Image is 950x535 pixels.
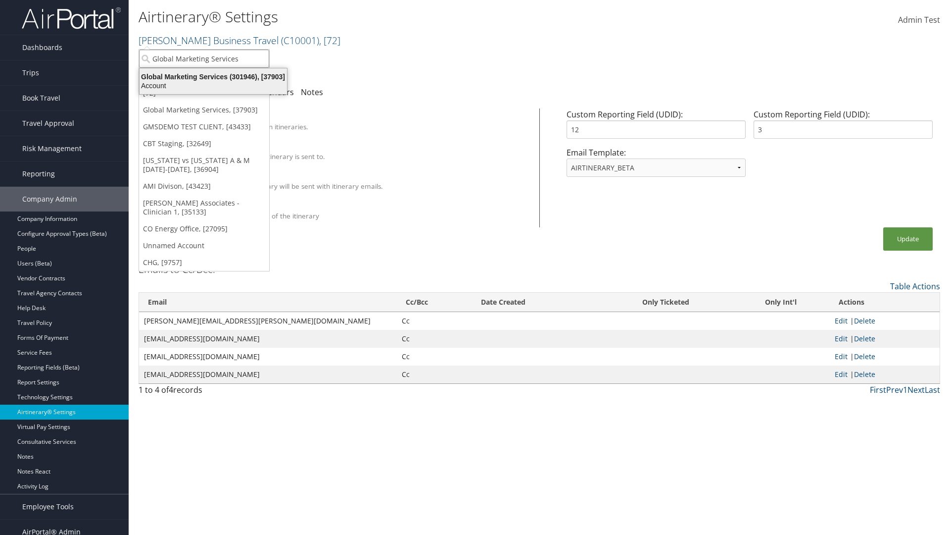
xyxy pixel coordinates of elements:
a: Next [907,384,925,395]
a: Prev [886,384,903,395]
a: GMSDEMO TEST CLIENT, [43433] [139,118,269,135]
div: Account [134,81,293,90]
th: Date Created: activate to sort column ascending [472,293,599,312]
h1: Airtinerary® Settings [139,6,673,27]
a: [US_STATE] vs [US_STATE] A & M [DATE]-[DATE], [36904] [139,152,269,178]
td: [PERSON_NAME][EMAIL_ADDRESS][PERSON_NAME][DOMAIN_NAME] [139,312,397,330]
label: A PDF version of the itinerary will be sent with itinerary emails. [185,181,383,191]
span: Company Admin [22,187,77,212]
div: Custom Reporting Field (UDID): [563,108,750,147]
a: First [870,384,886,395]
td: Cc [397,312,472,330]
a: Edit [835,316,848,325]
div: Attach PDF [185,172,527,181]
a: Delete [854,334,875,343]
button: Update [883,227,933,251]
input: Search Accounts [139,50,269,68]
a: Edit [835,370,848,379]
a: Edit [835,334,848,343]
a: Global Marketing Services, [37903] [139,102,269,118]
span: Admin Test [898,14,940,25]
a: Last [925,384,940,395]
td: | [830,348,940,366]
a: Table Actions [890,281,940,292]
td: [EMAIL_ADDRESS][DOMAIN_NAME] [139,330,397,348]
td: Cc [397,330,472,348]
a: Admin Test [898,5,940,36]
a: Calendars [256,87,294,98]
td: Cc [397,366,472,383]
a: Notes [301,87,323,98]
th: Only Ticketed: activate to sort column ascending [599,293,732,312]
a: CBT Staging, [32649] [139,135,269,152]
span: , [ 72 ] [319,34,340,47]
a: Edit [835,352,848,361]
div: Email Template: [563,147,750,185]
a: CO Energy Office, [27095] [139,220,269,237]
span: Book Travel [22,86,60,110]
a: CHG, [9757] [139,254,269,271]
th: Cc/Bcc: activate to sort column ascending [397,293,472,312]
span: 4 [169,384,173,395]
span: Reporting [22,161,55,186]
span: Trips [22,60,39,85]
td: | [830,366,940,383]
td: [EMAIL_ADDRESS][DOMAIN_NAME] [139,348,397,366]
th: Only Int'l: activate to sort column ascending [732,293,829,312]
a: Delete [854,316,875,325]
div: 1 to 4 of records [139,384,333,401]
div: Client Name [185,113,527,122]
div: Show Survey [185,202,527,211]
a: Delete [854,370,875,379]
a: AMI Divison, [43423] [139,178,269,195]
a: Unnamed Account [139,237,269,254]
span: Risk Management [22,136,82,161]
td: [EMAIL_ADDRESS][DOMAIN_NAME] [139,366,397,383]
a: [PERSON_NAME] Associates - Clinician 1, [35133] [139,195,269,220]
a: 1 [903,384,907,395]
a: [PERSON_NAME] Business Travel [139,34,340,47]
th: Email: activate to sort column ascending [139,293,397,312]
div: Global Marketing Services (301946), [37903] [134,72,293,81]
div: Override Email [185,143,527,152]
img: airportal-logo.png [22,6,121,30]
a: Delete [854,352,875,361]
span: Dashboards [22,35,62,60]
span: Travel Approval [22,111,74,136]
td: | [830,330,940,348]
td: Cc [397,348,472,366]
div: Custom Reporting Field (UDID): [750,108,937,147]
th: Actions [830,293,940,312]
span: ( C10001 ) [281,34,319,47]
td: | [830,312,940,330]
span: Employee Tools [22,494,74,519]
